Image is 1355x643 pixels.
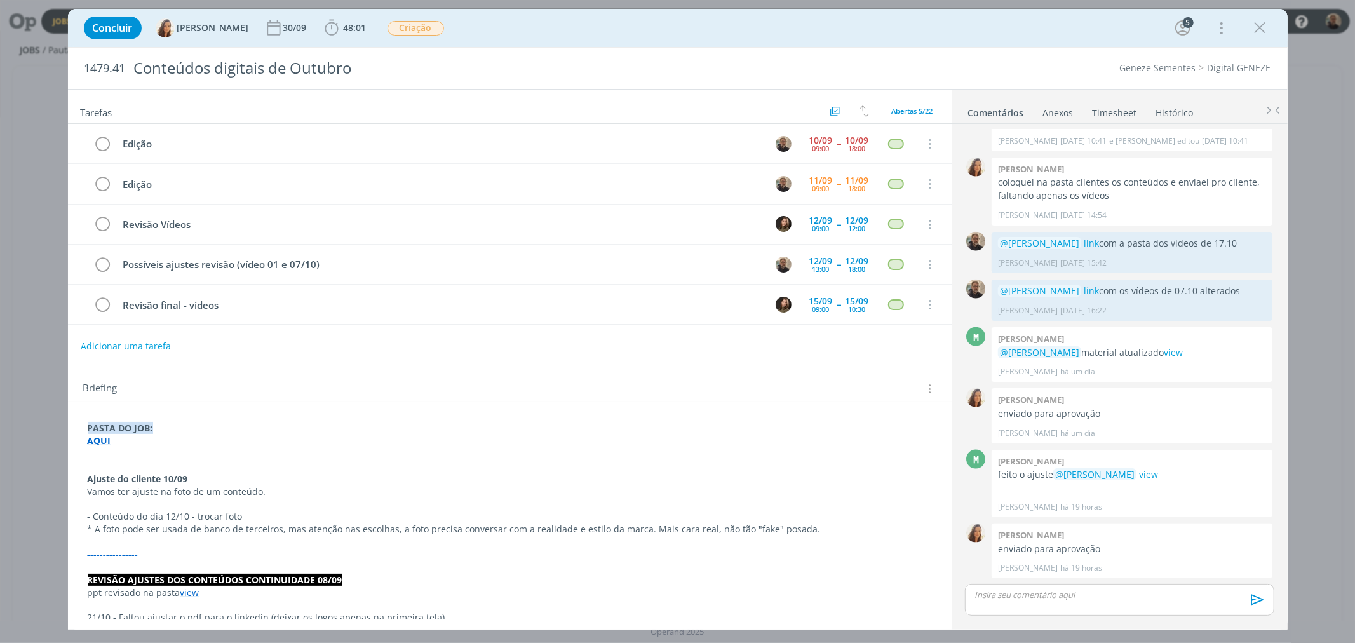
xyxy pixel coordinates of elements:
[849,306,866,313] div: 10:30
[812,185,830,192] div: 09:00
[967,101,1025,119] a: Comentários
[809,216,833,225] div: 12/09
[88,523,821,535] span: * A foto pode ser usada de banco de terceiros, mas atenção nas escolhas, a foto precisa conversar...
[998,176,1266,202] p: coloquei na pasta clientes os conteúdos e enviaei pro cliente, faltando apenas os vídeos
[812,306,830,313] div: 09:00
[998,163,1064,175] b: [PERSON_NAME]
[1000,285,1079,297] span: @[PERSON_NAME]
[776,257,792,273] img: R
[809,257,833,266] div: 12/09
[88,422,153,434] strong: PASTA DO JOB:
[809,297,833,306] div: 15/09
[156,18,175,37] img: V
[809,136,833,145] div: 10/09
[177,24,249,32] span: [PERSON_NAME]
[88,548,138,560] strong: ----------------
[774,174,793,193] button: R
[88,473,188,485] strong: Ajuste do cliente 10/09
[321,18,370,38] button: 48:01
[1060,428,1095,439] span: há um dia
[83,381,118,397] span: Briefing
[998,543,1266,555] p: enviado para aprovação
[118,217,764,233] div: Revisão Vídeos
[998,468,1266,481] p: feito o ajuste
[846,136,869,145] div: 10/09
[966,450,985,469] div: M
[837,300,841,309] span: --
[998,305,1058,316] p: [PERSON_NAME]
[128,53,771,84] div: Conteúdos digitais de Outubro
[998,285,1266,297] p: com os vídeos de 07.10 alterados
[846,216,869,225] div: 12/09
[1183,17,1194,28] div: 5
[846,176,869,185] div: 11/09
[966,280,985,299] img: R
[998,237,1266,250] p: com a pasta dos vídeos de 17.10
[1043,107,1074,119] div: Anexos
[812,225,830,232] div: 09:00
[84,17,142,39] button: Concluir
[1055,468,1135,480] span: @[PERSON_NAME]
[776,216,792,232] img: J
[1060,135,1107,147] span: [DATE] 10:41
[998,562,1058,574] p: [PERSON_NAME]
[118,257,764,273] div: Possíveis ajustes revisão (vídeo 01 e 07/10)
[1060,366,1095,377] span: há um dia
[1156,101,1194,119] a: Histórico
[774,255,793,274] button: R
[283,24,309,32] div: 30/09
[118,177,764,193] div: Edição
[846,297,869,306] div: 15/09
[998,346,1266,359] p: material atualizado
[849,145,866,152] div: 18:00
[1092,101,1138,119] a: Timesheet
[68,9,1288,630] div: dialog
[966,158,985,177] img: V
[776,297,792,313] img: J
[81,104,112,119] span: Tarefas
[998,210,1058,221] p: [PERSON_NAME]
[998,135,1058,147] p: [PERSON_NAME]
[1202,135,1248,147] span: [DATE] 10:41
[1060,210,1107,221] span: [DATE] 14:54
[88,586,933,599] p: ppt revisado na pasta
[998,257,1058,269] p: [PERSON_NAME]
[118,136,764,152] div: Edição
[1139,468,1158,480] a: view
[1084,237,1099,249] a: link
[860,105,869,117] img: arrow-down-up.svg
[88,574,342,586] strong: REVISÃO AJUSTES DOS CONTEÚDOS CONTINUIDADE 08/09
[1164,346,1183,358] a: view
[774,295,793,314] button: J
[1000,237,1079,249] span: @[PERSON_NAME]
[998,394,1064,405] b: [PERSON_NAME]
[998,428,1058,439] p: [PERSON_NAME]
[837,139,841,148] span: --
[849,225,866,232] div: 12:00
[88,510,933,523] p: - Conteúdo do dia 12/10 - trocar foto
[774,134,793,153] button: R
[998,407,1266,420] p: enviado para aprovação
[998,333,1064,344] b: [PERSON_NAME]
[156,18,249,37] button: V[PERSON_NAME]
[88,611,933,624] p: 21/10 - Faltou ajustar o pdf para o linkedin (deixar os logos apenas na primeira tela)
[998,529,1064,541] b: [PERSON_NAME]
[809,176,833,185] div: 11/09
[1109,135,1199,147] span: e [PERSON_NAME] editou
[1084,285,1099,297] a: link
[966,524,985,543] img: V
[1208,62,1271,74] a: Digital GENEZE
[776,176,792,192] img: R
[966,327,985,346] div: M
[1173,18,1193,38] button: 5
[892,106,933,116] span: Abertas 5/22
[1060,562,1102,574] span: há 19 horas
[812,266,830,273] div: 13:00
[1120,62,1196,74] a: Geneze Sementes
[846,257,869,266] div: 12/09
[998,456,1064,467] b: [PERSON_NAME]
[774,215,793,234] button: J
[837,179,841,188] span: --
[837,220,841,229] span: --
[88,435,111,447] a: AQUI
